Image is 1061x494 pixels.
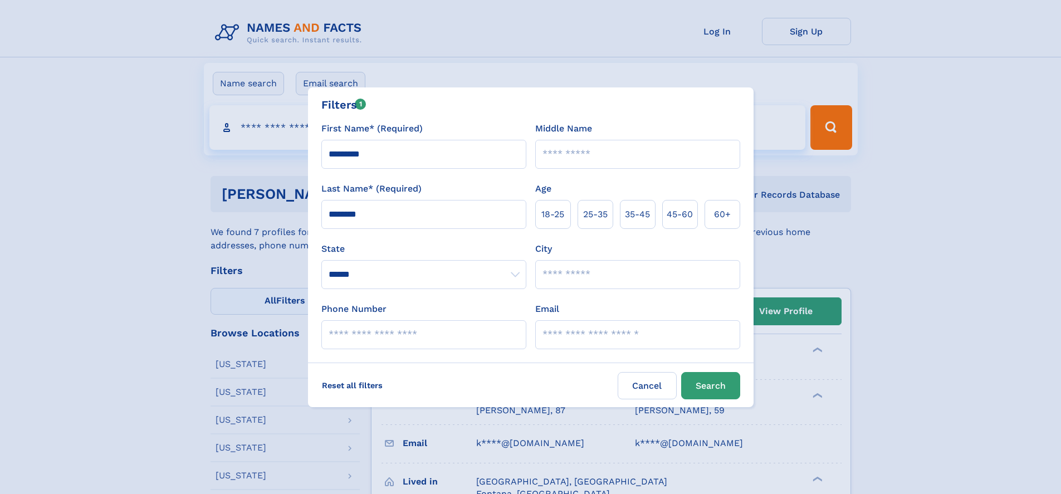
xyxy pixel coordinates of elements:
[535,242,552,256] label: City
[667,208,693,221] span: 45‑60
[321,302,387,316] label: Phone Number
[618,372,677,399] label: Cancel
[321,242,526,256] label: State
[535,122,592,135] label: Middle Name
[583,208,608,221] span: 25‑35
[541,208,564,221] span: 18‑25
[535,182,551,195] label: Age
[321,96,366,113] div: Filters
[321,122,423,135] label: First Name* (Required)
[315,372,390,399] label: Reset all filters
[535,302,559,316] label: Email
[681,372,740,399] button: Search
[625,208,650,221] span: 35‑45
[714,208,731,221] span: 60+
[321,182,422,195] label: Last Name* (Required)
